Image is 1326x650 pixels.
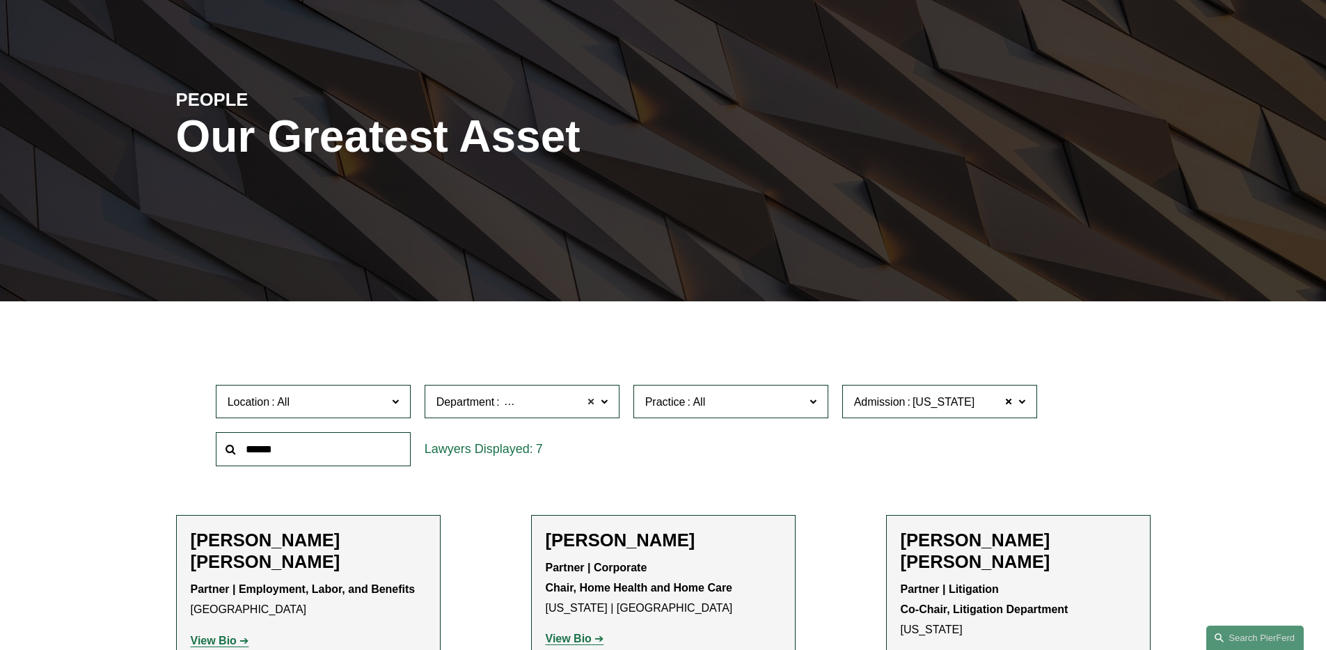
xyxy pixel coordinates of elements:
span: Practice [645,396,686,408]
span: Admission [854,396,906,408]
span: [US_STATE] [913,393,974,411]
span: Department [436,396,495,408]
p: [GEOGRAPHIC_DATA] [191,580,426,620]
span: Employment, Labor, and Benefits [502,393,666,411]
strong: View Bio [191,635,237,647]
h2: [PERSON_NAME] [546,530,781,551]
a: View Bio [546,633,604,644]
strong: Partner | Employment, Labor, and Benefits [191,583,416,595]
span: 7 [536,442,543,456]
h2: [PERSON_NAME] [PERSON_NAME] [191,530,426,573]
span: Location [228,396,270,408]
a: View Bio [191,635,249,647]
h4: PEOPLE [176,88,420,111]
strong: Partner | Litigation Co-Chair, Litigation Department [901,583,1068,615]
strong: Chair, Home Health and Home Care [546,582,733,594]
h2: [PERSON_NAME] [PERSON_NAME] [901,530,1136,573]
h1: Our Greatest Asset [176,111,826,162]
strong: Partner | Corporate [546,562,647,573]
a: Search this site [1206,626,1304,650]
p: [US_STATE] [901,580,1136,640]
strong: View Bio [546,633,592,644]
p: [US_STATE] | [GEOGRAPHIC_DATA] [546,558,781,618]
